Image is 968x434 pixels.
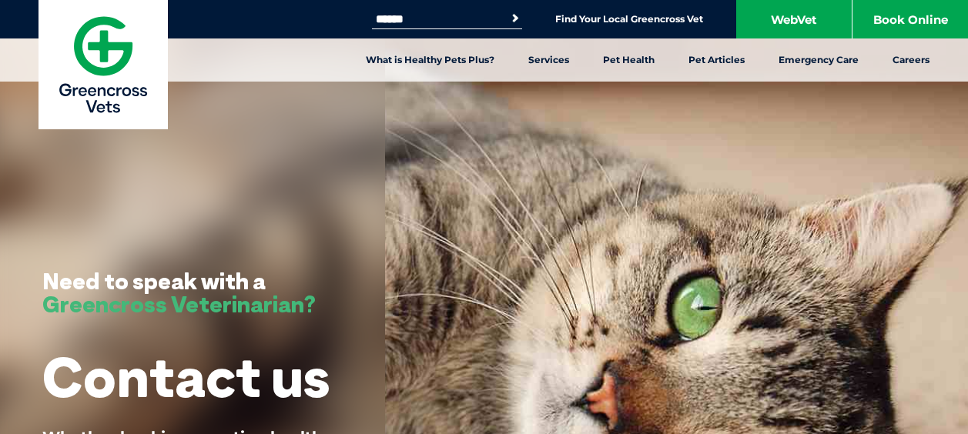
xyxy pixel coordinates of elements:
a: What is Healthy Pets Plus? [349,38,511,82]
button: Search [507,11,523,26]
a: Pet Articles [672,38,762,82]
a: Pet Health [586,38,672,82]
a: Careers [876,38,946,82]
h1: Contact us [42,346,330,407]
a: Services [511,38,586,82]
a: Find Your Local Greencross Vet [555,13,703,25]
a: Emergency Care [762,38,876,82]
span: Greencross Veterinarian? [42,289,316,319]
h3: Need to speak with a [42,269,316,315]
